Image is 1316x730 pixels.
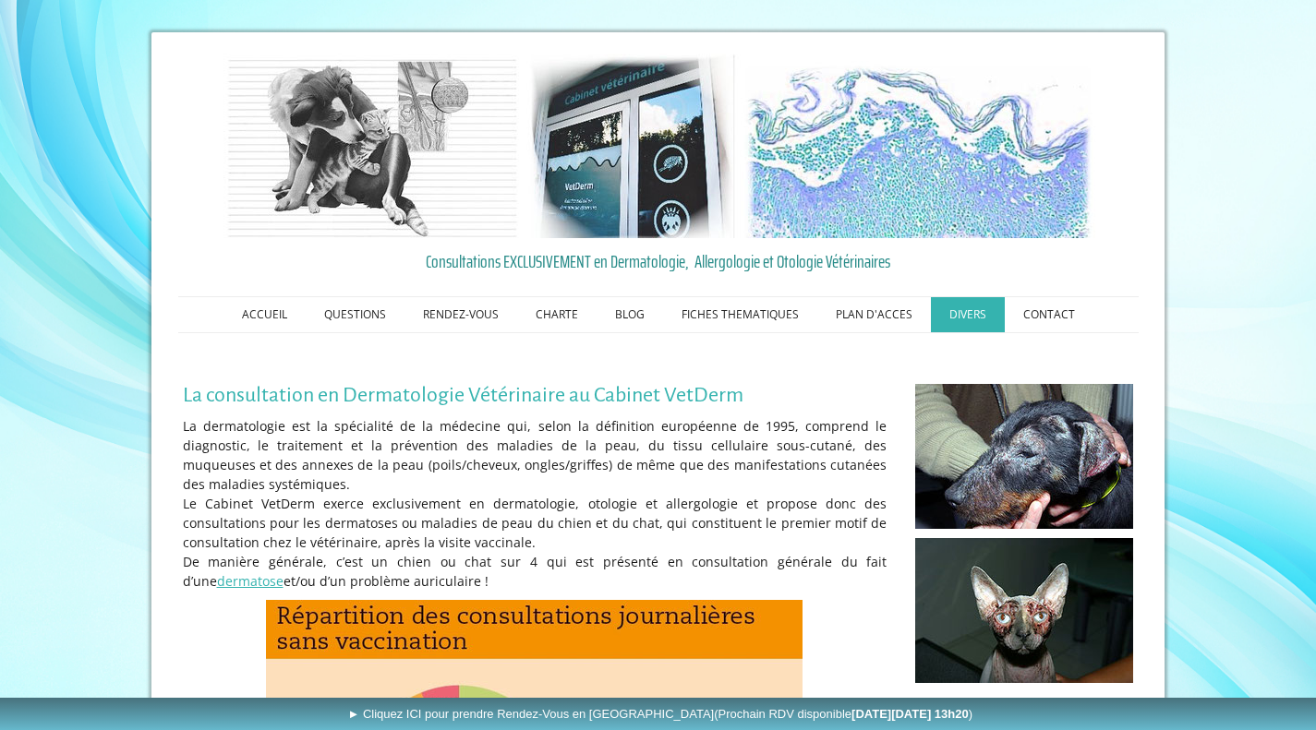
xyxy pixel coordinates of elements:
img: Consultation de Dermatologie chez le chat [915,538,1133,683]
a: dermatose [217,572,284,590]
a: ACCUEIL [223,297,306,332]
b: [DATE][DATE] 13h20 [851,707,969,721]
p: Le Cabinet VetDerm exerce exclusivement en dermatologie, otologie et allergologie et propose donc... [183,494,887,552]
span: (Prochain RDV disponible ) [714,707,972,721]
span: ► Cliquez ICI pour prendre Rendez-Vous en [GEOGRAPHIC_DATA] [347,707,972,721]
p: De manière générale, c’est un chien ou chat sur 4 qui est présenté en consultation générale du fa... [183,552,887,591]
a: BLOG [597,297,663,332]
a: Consultations EXCLUSIVEMENT en Dermatologie, Allergologie et Otologie Vétérinaires [183,247,1134,275]
img: Consultation de Dermatologie Vétérinaire [915,384,1133,529]
a: DIVERS [931,297,1005,332]
a: CHARTE [517,297,597,332]
a: CONTACT [1005,297,1093,332]
h1: La consultation en Dermatologie Vétérinaire au Cabinet VetDerm [183,384,887,407]
p: La dermatologie est la spécialité de la médecine qui, selon la définition européenne de 1995, com... [183,416,887,494]
a: FICHES THEMATIQUES [663,297,817,332]
a: RENDEZ-VOUS [404,297,517,332]
a: QUESTIONS [306,297,404,332]
a: PLAN D'ACCES [817,297,931,332]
